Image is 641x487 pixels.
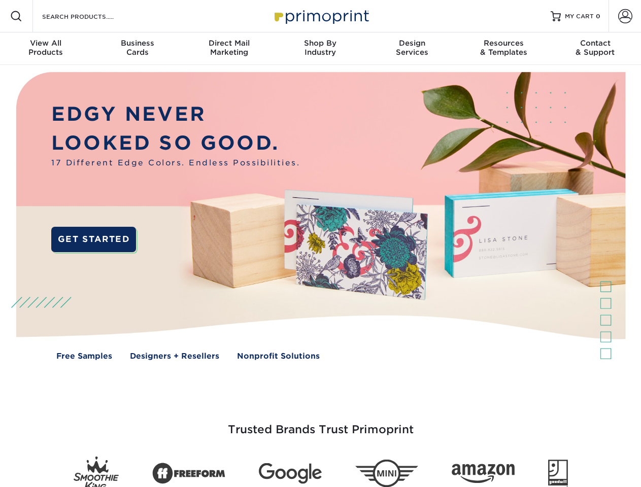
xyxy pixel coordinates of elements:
span: Resources [458,39,549,48]
span: Business [91,39,183,48]
span: 0 [596,13,600,20]
a: Direct MailMarketing [183,32,275,65]
a: Resources& Templates [458,32,549,65]
h3: Trusted Brands Trust Primoprint [24,399,618,448]
img: Primoprint [270,5,372,27]
a: Free Samples [56,351,112,362]
a: DesignServices [366,32,458,65]
a: BusinessCards [91,32,183,65]
img: Goodwill [548,460,568,487]
div: Cards [91,39,183,57]
a: Nonprofit Solutions [237,351,320,362]
div: & Templates [458,39,549,57]
a: Contact& Support [550,32,641,65]
span: MY CART [565,12,594,21]
a: Shop ByIndustry [275,32,366,65]
img: Amazon [452,464,515,483]
span: Direct Mail [183,39,275,48]
p: EDGY NEVER [51,100,300,129]
div: Marketing [183,39,275,57]
div: Industry [275,39,366,57]
input: SEARCH PRODUCTS..... [41,10,140,22]
span: Design [366,39,458,48]
span: Contact [550,39,641,48]
div: & Support [550,39,641,57]
img: Google [259,463,322,484]
a: GET STARTED [51,227,136,252]
div: Services [366,39,458,57]
span: 17 Different Edge Colors. Endless Possibilities. [51,157,300,169]
a: Designers + Resellers [130,351,219,362]
span: Shop By [275,39,366,48]
p: LOOKED SO GOOD. [51,129,300,158]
